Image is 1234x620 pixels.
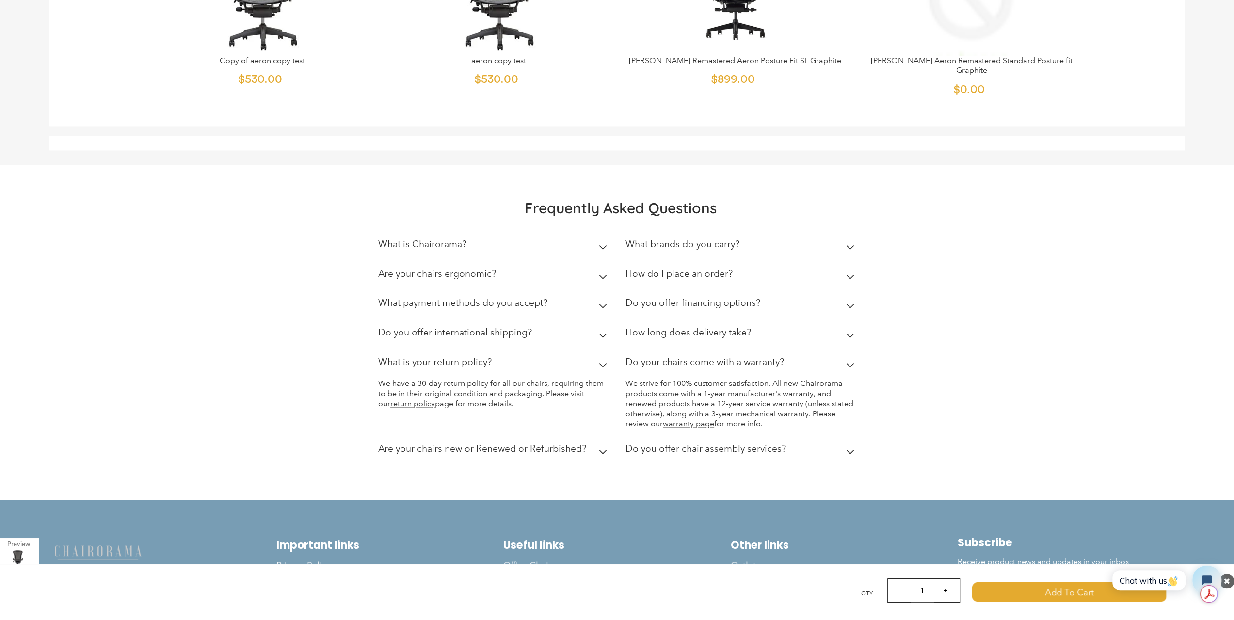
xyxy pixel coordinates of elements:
h2: What is Chairorama? [378,238,466,250]
summary: What is your return policy? [378,350,611,379]
iframe: Tidio Chat [1102,557,1230,603]
a: Outlet [731,557,958,573]
h2: What brands do you carry? [625,238,739,250]
summary: Do you offer financing options? [625,290,858,320]
summary: What is Chairorama? [378,232,611,261]
p: Receive product news and updates in your inbox [958,556,1185,567]
span: $530.00 [474,74,518,85]
h2: Other links [731,539,958,552]
summary: Are your chairs ergonomic? [378,261,611,291]
span: Office Chairs [503,560,555,571]
h2: Subscribe [958,536,1185,549]
h2: How long does delivery take? [625,327,751,338]
img: chairorama [49,543,146,560]
p: We have a 30-day return policy for all our chairs, requiring them to be in their original conditi... [378,379,611,409]
a: Copy of aeron copy test [220,56,305,65]
h2: Are your chairs ergonomic? [378,268,496,279]
a: Privacy Policy [276,557,503,573]
span: $899.00 [711,74,755,85]
summary: Do you offer international shipping? [378,320,611,350]
a: [PERSON_NAME] Remastered Aeron Posture Fit SL Graphite [629,56,841,65]
h2: What is your return policy? [378,356,492,367]
span: Privacy Policy [276,560,331,571]
h2: Do you offer financing options? [625,297,760,308]
summary: What brands do you carry? [625,232,858,261]
h2: What payment methods do you accept? [378,297,547,308]
span: Outlet [731,560,756,571]
a: [PERSON_NAME] Aeron Remastered Standard Posture fit Graphite [871,56,1073,75]
a: aeron copy test [471,56,526,65]
a: warranty page [663,419,714,428]
a: Office Chairs [503,557,730,573]
p: We strive for 100% customer satisfaction. All new Chairorama products come with a 1-year manufact... [625,379,858,429]
summary: Do your chairs come with a warranty? [625,350,858,379]
summary: How do I place an order? [625,261,858,291]
h2: Frequently Asked Questions [378,199,863,217]
span: $0.00 [953,84,985,95]
h2: Are your chairs new or Renewed or Refurbished? [378,443,586,454]
h2: Useful links [503,539,730,552]
h2: Do you offer chair assembly services? [625,443,786,454]
summary: What payment methods do you accept? [378,290,611,320]
summary: How long does delivery take? [625,320,858,350]
h2: Do your chairs come with a warranty? [625,356,784,367]
summary: Are your chairs new or Renewed or Refurbished? [378,436,611,466]
span: $530.00 [238,74,282,85]
a: return policy [390,399,435,408]
h2: How do I place an order? [625,268,733,279]
summary: Do you offer chair assembly services? [625,436,858,466]
h2: Important links [276,539,503,552]
h2: Do you offer international shipping? [378,327,532,338]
